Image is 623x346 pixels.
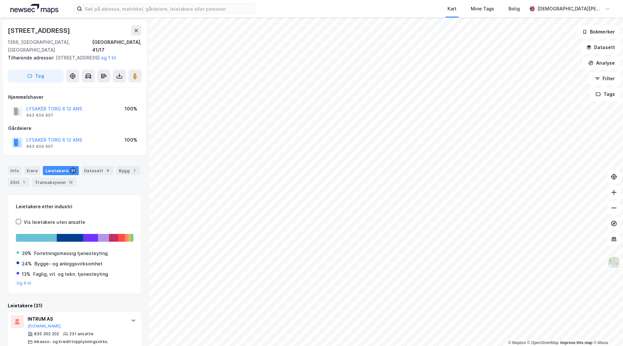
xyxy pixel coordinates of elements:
div: 100% [125,136,137,144]
div: Leietakere etter industri [16,203,133,211]
iframe: Chat Widget [591,315,623,346]
div: Leietakere (31) [8,302,141,310]
div: 1366, [GEOGRAPHIC_DATA], [GEOGRAPHIC_DATA] [8,38,92,54]
div: Eiere [24,166,40,175]
div: 31 [70,167,76,174]
div: Bygg [116,166,140,175]
div: 943 404 607 [26,144,53,149]
div: INTRUM AS [28,315,124,323]
div: 100% [125,105,137,113]
div: Datasett [81,166,114,175]
img: Z [608,256,620,269]
button: Tags [590,88,620,101]
div: Leietakere [43,166,79,175]
div: ESG [8,178,30,187]
div: 24% [22,260,32,268]
button: Tag [8,70,64,83]
div: Gårdeiere [8,124,141,132]
div: 1 [20,179,27,186]
div: Faglig, vit. og tekn. tjenesteyting [33,270,108,278]
div: 39% [22,250,31,257]
div: 1 [131,167,138,174]
button: Datasett [581,41,620,54]
a: Mapbox [508,340,526,345]
img: logo.a4113a55bc3d86da70a041830d287a7e.svg [10,4,58,14]
div: 13% [22,270,31,278]
div: 835 302 202 [34,331,59,337]
a: OpenStreetMap [527,340,559,345]
div: Bolig [508,5,520,13]
div: 231 ansatte [69,331,93,337]
div: [STREET_ADDRESS] [8,25,71,36]
input: Søk på adresse, matrikkel, gårdeiere, leietakere eller personer [82,4,255,14]
div: Mine Tags [471,5,494,13]
div: Info [8,166,21,175]
div: Bygge- og anleggsvirksomhet [34,260,103,268]
div: 8 [104,167,111,174]
span: Tilhørende adresser: [8,55,56,60]
div: Forretningsmessig tjenesteyting [34,250,108,257]
div: Kart [447,5,457,13]
button: [DOMAIN_NAME] [28,324,61,329]
button: Analyse [583,57,620,70]
button: Og 6 til [17,281,31,286]
div: [STREET_ADDRESS] [8,54,136,62]
div: Vis leietakere uten ansatte [24,218,85,226]
div: 943 404 607 [26,113,53,118]
div: 12 [67,179,74,186]
div: Transaksjoner [32,178,77,187]
div: [DEMOGRAPHIC_DATA][PERSON_NAME] [537,5,602,13]
button: Filter [589,72,620,85]
div: Inkasso- og kredittopplysningsvirks. [34,339,108,344]
a: Improve this map [560,340,592,345]
div: [GEOGRAPHIC_DATA], 41/17 [92,38,141,54]
button: Bokmerker [577,25,620,38]
div: Hjemmelshaver [8,93,141,101]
